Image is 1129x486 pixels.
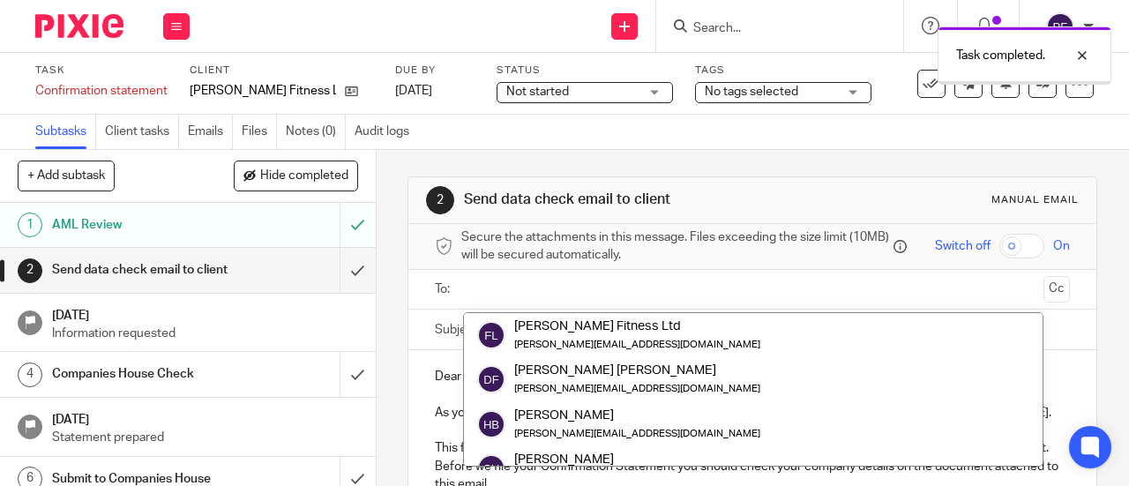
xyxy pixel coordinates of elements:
div: 2 [426,186,454,214]
span: Not started [506,86,569,98]
button: + Add subtask [18,161,115,191]
a: Notes (0) [286,115,346,149]
h1: Send data check email to client [464,191,790,209]
div: 1 [18,213,42,237]
small: [PERSON_NAME][EMAIL_ADDRESS][DOMAIN_NAME] [514,384,760,393]
label: To: [435,280,454,298]
span: Hide completed [260,169,348,183]
label: Due by [395,64,475,78]
a: Audit logs [355,115,418,149]
img: svg%3E [477,454,505,482]
span: On [1053,237,1070,255]
label: Status [497,64,673,78]
h1: Companies House Check [52,361,232,387]
p: Dear [[]] [435,368,1070,385]
h1: [DATE] [52,407,358,429]
a: Client tasks [105,115,179,149]
span: Secure the attachments in this message. Files exceeding the size limit (10MB) will be secured aut... [461,228,889,265]
label: Task [35,64,168,78]
p: Task completed. [956,47,1045,64]
div: 4 [18,363,42,387]
span: Switch off [935,237,991,255]
p: Information requested [52,325,358,342]
button: Cc [1043,276,1070,303]
label: Subject: [435,321,481,339]
a: Files [242,115,277,149]
img: svg%3E [1046,12,1074,41]
p: As you may be aware, your Confirmation Statement needs to be filed for [PERSON_NAME] Fitness Ltd ... [435,404,1070,422]
div: 2 [18,258,42,283]
h1: AML Review [52,212,232,238]
h1: Send data check email to client [52,257,232,283]
div: [PERSON_NAME] [514,406,760,423]
a: Subtasks [35,115,96,149]
p: Statement prepared [52,429,358,446]
div: [PERSON_NAME] Fitness Ltd [514,318,760,335]
img: svg%3E [477,321,505,349]
div: Manual email [991,193,1079,207]
span: No tags selected [705,86,798,98]
img: Pixie [35,14,123,38]
img: svg%3E [477,365,505,393]
p: [PERSON_NAME] Fitness Ltd [190,82,336,100]
div: [PERSON_NAME] [514,451,760,468]
small: [PERSON_NAME][EMAIL_ADDRESS][DOMAIN_NAME] [514,429,760,438]
a: Emails [188,115,233,149]
button: Hide completed [234,161,358,191]
div: Confirmation statement [35,82,168,100]
span: [DATE] [395,85,432,97]
label: Client [190,64,373,78]
div: [PERSON_NAME] [PERSON_NAME] [514,362,760,379]
small: [PERSON_NAME][EMAIL_ADDRESS][DOMAIN_NAME] [514,340,760,349]
h1: [DATE] [52,303,358,325]
img: svg%3E [477,410,505,438]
